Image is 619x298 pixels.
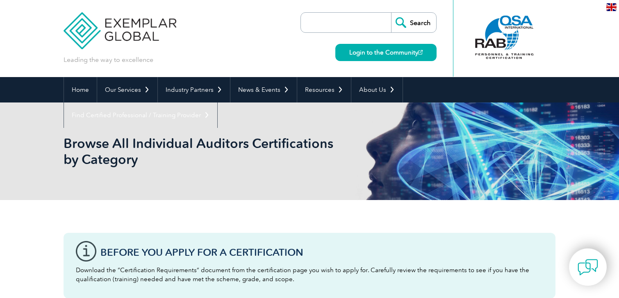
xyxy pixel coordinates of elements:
a: Home [64,77,97,102]
a: Find Certified Professional / Training Provider [64,102,217,128]
a: Login to the Community [335,44,437,61]
a: Our Services [97,77,157,102]
a: Industry Partners [158,77,230,102]
h3: Before You Apply For a Certification [100,247,543,257]
img: en [606,3,617,11]
a: Resources [297,77,351,102]
img: contact-chat.png [578,257,598,278]
p: Leading the way to excellence [64,55,153,64]
a: About Us [351,77,403,102]
img: open_square.png [418,50,423,55]
h1: Browse All Individual Auditors Certifications by Category [64,135,378,167]
input: Search [391,13,436,32]
a: News & Events [230,77,297,102]
p: Download the “Certification Requirements” document from the certification page you wish to apply ... [76,266,543,284]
